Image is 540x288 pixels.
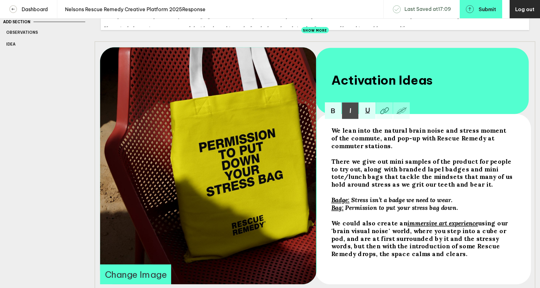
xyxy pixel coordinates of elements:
div: Prompt: smart, unexpected ways of bringing the idea to life beyond comms: partnerships, collabora... [104,13,526,31]
span: Log out [515,6,534,12]
span: There we give out mini samples of the product for people to try out, along with branded lapel bad... [331,157,514,188]
span: Add Section [3,20,30,24]
span: Permission to put your stress bag down. [345,204,458,211]
span: We could also create an [331,219,407,227]
h4: Dashboard [17,6,48,12]
span: Show More [303,29,327,33]
span: Bag: [331,204,343,211]
h4: Nelsons Rescue Remedy Creative Platform 2025 Response [60,6,206,12]
span: Stress isn’t a badge we need to wear. [351,196,453,204]
span: immersive art experience [408,219,478,227]
span: Badge: [331,196,350,204]
span: We lean into the natural brain noise and stress moment of the commute, and pop-up with Rescue Rem... [331,126,508,150]
button: Change Image [100,264,171,284]
span: Submit [479,7,496,12]
span: Last Saved at 17 : 09 [405,6,451,13]
span: Activation Ideas [331,73,433,88]
span: using our 'brain visual noise' world, where you step into a cube or pod, and are at first surroun... [331,219,509,258]
img: italic-white.svg [342,102,358,119]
